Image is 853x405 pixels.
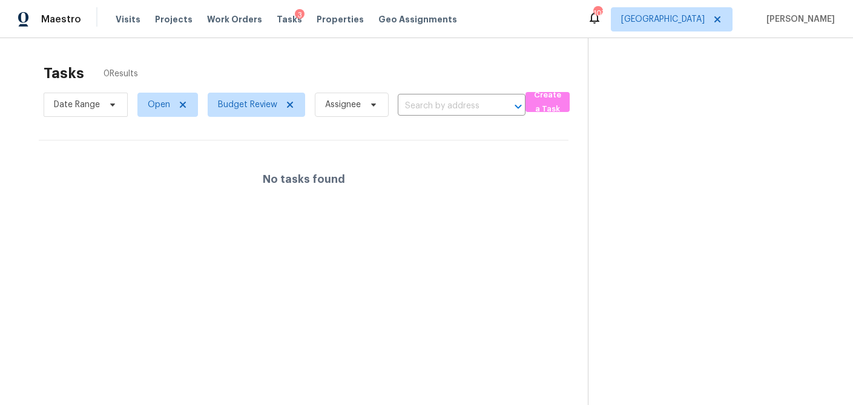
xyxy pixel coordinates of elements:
span: Create a Task [532,88,564,116]
span: Projects [155,13,193,25]
button: Create a Task [525,92,570,112]
span: Open [148,99,170,111]
span: Properties [317,13,364,25]
span: Geo Assignments [378,13,457,25]
div: 3 [295,9,305,21]
h2: Tasks [44,67,84,79]
span: Maestro [41,13,81,25]
span: Budget Review [218,99,277,111]
span: Work Orders [207,13,262,25]
div: 107 [593,7,602,19]
span: Tasks [277,15,302,24]
span: 0 Results [104,68,138,80]
input: Search by address [398,97,492,116]
span: [GEOGRAPHIC_DATA] [621,13,705,25]
span: Visits [116,13,140,25]
button: Open [510,98,527,115]
span: Date Range [54,99,100,111]
span: Assignee [325,99,361,111]
span: [PERSON_NAME] [762,13,835,25]
h4: No tasks found [263,173,345,185]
